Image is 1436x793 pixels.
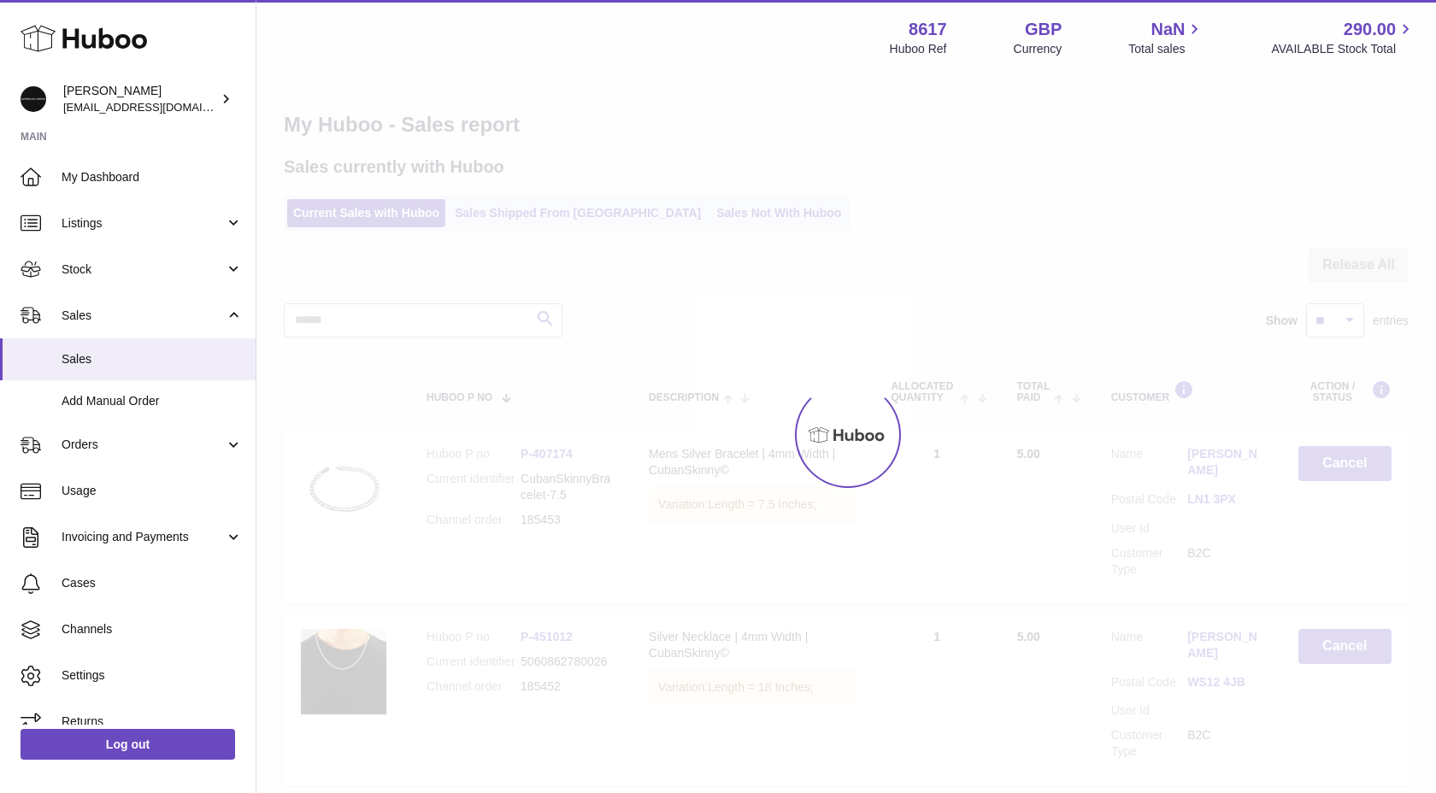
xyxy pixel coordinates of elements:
[62,308,225,324] span: Sales
[1271,18,1415,57] a: 290.00 AVAILABLE Stock Total
[62,529,225,545] span: Invoicing and Payments
[909,18,947,41] strong: 8617
[62,621,243,637] span: Channels
[1128,18,1204,57] a: NaN Total sales
[62,437,225,453] span: Orders
[1271,41,1415,57] span: AVAILABLE Stock Total
[1014,41,1062,57] div: Currency
[1025,18,1062,41] strong: GBP
[890,41,947,57] div: Huboo Ref
[62,483,243,499] span: Usage
[62,261,225,278] span: Stock
[1128,41,1204,57] span: Total sales
[62,575,243,591] span: Cases
[21,86,46,112] img: hello@alfredco.com
[21,729,235,760] a: Log out
[63,100,251,114] span: [EMAIL_ADDRESS][DOMAIN_NAME]
[1344,18,1396,41] span: 290.00
[62,393,243,409] span: Add Manual Order
[62,169,243,185] span: My Dashboard
[62,351,243,367] span: Sales
[62,667,243,684] span: Settings
[1151,18,1185,41] span: NaN
[62,215,225,232] span: Listings
[63,83,217,115] div: [PERSON_NAME]
[62,714,243,730] span: Returns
